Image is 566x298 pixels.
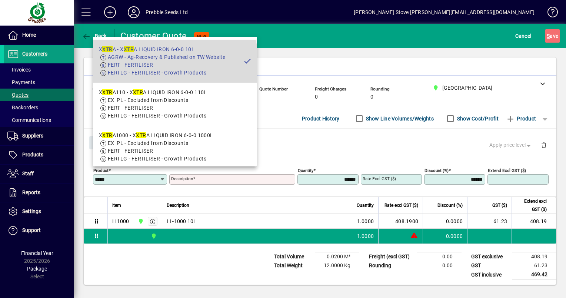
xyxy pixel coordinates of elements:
[417,261,462,270] td: 0.00
[315,261,359,270] td: 12.0000 Kg
[84,129,556,156] div: Product
[357,232,374,240] span: 1.0000
[4,202,74,221] a: Settings
[384,201,418,209] span: Rate excl GST ($)
[4,146,74,164] a: Products
[4,89,74,101] a: Quotes
[93,94,108,100] span: [DATE]
[547,33,550,39] span: S
[7,105,38,110] span: Backorders
[363,176,396,181] mat-label: Rate excl GST ($)
[74,29,115,43] app-page-header-button: Back
[4,165,74,183] a: Staff
[98,6,122,19] button: Add
[148,94,163,100] span: [DATE]
[423,229,467,244] td: 0.0000
[27,266,47,272] span: Package
[120,30,187,42] div: Customer Quote
[535,136,553,154] button: Delete
[4,26,74,44] a: Home
[270,261,315,270] td: Total Weight
[93,62,163,67] span: 15835 - WAITIKIRI GOLF CLUB
[112,201,121,209] span: Item
[354,6,535,18] div: [PERSON_NAME] Stove [PERSON_NAME][EMAIL_ADDRESS][DOMAIN_NAME]
[516,197,547,213] span: Extend excl GST ($)
[315,252,359,261] td: 0.0200 M³
[4,101,74,114] a: Backorders
[424,168,449,173] mat-label: Discount (%)
[7,67,31,73] span: Invoices
[365,252,417,261] td: Freight (excl GST)
[82,33,107,39] span: Back
[22,208,41,214] span: Settings
[259,94,261,100] span: -
[423,214,467,229] td: 0.0000
[22,32,36,38] span: Home
[136,217,144,225] span: CHRISTCHURCH
[467,252,512,261] td: GST exclusive
[4,183,74,202] a: Reports
[80,29,109,43] button: Back
[357,218,374,225] span: 1.0000
[22,227,41,233] span: Support
[467,261,512,270] td: GST
[4,63,74,76] a: Invoices
[167,218,197,225] span: LI -1000 10L
[437,201,463,209] span: Discount (%)
[315,94,318,100] span: 0
[515,30,532,42] span: Cancel
[512,252,556,261] td: 408.19
[417,252,462,261] td: 0.00
[488,168,526,173] mat-label: Extend excl GST ($)
[512,261,556,270] td: 61.23
[92,137,111,149] span: Close
[7,79,35,85] span: Payments
[4,114,74,126] a: Communications
[149,232,157,240] span: CHRISTCHURCH
[4,76,74,89] a: Payments
[146,6,188,18] div: Prebble Seeds Ltd
[512,270,556,279] td: 469.42
[204,94,205,100] span: -
[545,29,560,43] button: Save
[467,270,512,279] td: GST inclusive
[112,218,129,225] div: LI1000
[298,168,313,173] mat-label: Quantity
[22,133,43,139] span: Suppliers
[456,115,499,122] label: Show Cost/Profit
[370,94,373,100] span: 0
[486,139,535,152] button: Apply price level
[302,113,340,125] span: Product History
[7,117,51,123] span: Communications
[513,29,533,43] button: Cancel
[171,176,193,181] mat-label: Description
[22,152,43,158] span: Products
[87,139,116,146] app-page-header-button: Close
[467,214,512,229] td: 61.23
[89,136,114,149] button: Close
[122,6,146,19] button: Profile
[512,214,556,229] td: 408.19
[535,142,553,148] app-page-header-button: Delete
[22,51,47,57] span: Customers
[4,221,74,240] a: Support
[197,34,206,39] span: NEW
[357,201,374,209] span: Quantity
[270,252,315,261] td: Total Volume
[542,1,557,26] a: Knowledge Base
[492,201,507,209] span: GST ($)
[4,127,74,145] a: Suppliers
[174,62,217,67] span: 20 days after EOM
[167,201,189,209] span: Description
[489,141,532,149] span: Apply price level
[547,30,558,42] span: ave
[22,189,40,195] span: Reports
[365,261,417,270] td: Rounding
[299,112,343,125] button: Product History
[21,250,53,256] span: Financial Year
[7,92,29,98] span: Quotes
[93,168,109,173] mat-label: Product
[364,115,434,122] label: Show Line Volumes/Weights
[22,170,34,176] span: Staff
[383,218,418,225] div: 408.1900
